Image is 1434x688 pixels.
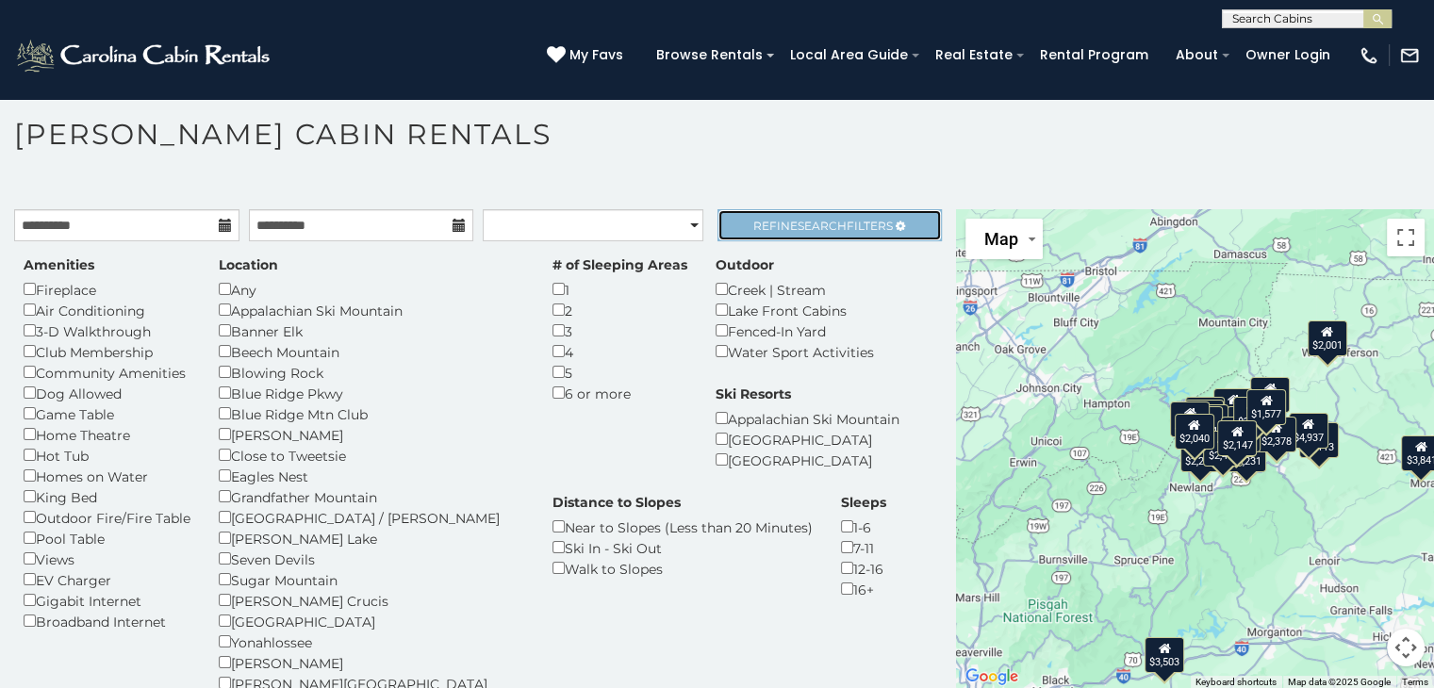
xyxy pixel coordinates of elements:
[219,362,524,383] div: Blowing Rock
[1170,401,1210,437] div: $2,676
[219,486,524,507] div: Grandfather Mountain
[717,209,943,241] a: RefineSearchFilters
[219,341,524,362] div: Beech Mountain
[219,424,524,445] div: [PERSON_NAME]
[716,320,874,341] div: Fenced-In Yard
[841,558,886,579] div: 12-16
[24,320,190,341] div: 3-D Walkthrough
[965,219,1043,259] button: Change map style
[24,362,190,383] div: Community Amenities
[1307,319,1346,355] div: $2,001
[1030,41,1158,70] a: Rental Program
[1220,417,1260,452] div: $2,333
[552,537,813,558] div: Ski In - Ski Out
[753,219,893,233] span: Refine Filters
[24,486,190,507] div: King Bed
[1359,45,1379,66] img: phone-regular-white.png
[219,320,524,341] div: Banner Elk
[552,362,687,383] div: 5
[798,219,847,233] span: Search
[24,466,190,486] div: Homes on Water
[1288,413,1327,449] div: $4,937
[1245,389,1285,425] div: $1,577
[24,255,94,274] label: Amenities
[1299,421,1339,457] div: $2,113
[647,41,772,70] a: Browse Rentals
[716,341,874,362] div: Water Sport Activities
[219,652,524,673] div: [PERSON_NAME]
[552,300,687,320] div: 2
[24,611,190,631] div: Broadband Internet
[1144,636,1183,672] div: $3,503
[219,611,524,631] div: [GEOGRAPHIC_DATA]
[14,37,275,74] img: White-1-2.png
[24,549,190,569] div: Views
[1399,45,1420,66] img: mail-regular-white.png
[926,41,1022,70] a: Real Estate
[1166,41,1228,70] a: About
[1180,436,1220,472] div: $2,220
[1226,435,1265,471] div: $2,231
[716,429,899,450] div: [GEOGRAPHIC_DATA]
[219,445,524,466] div: Close to Tweetsie
[1402,677,1428,687] a: Terms
[1174,413,1213,449] div: $2,040
[1288,677,1391,687] span: Map data ©2025 Google
[24,403,190,424] div: Game Table
[547,45,628,66] a: My Favs
[219,507,524,528] div: [GEOGRAPHIC_DATA] / [PERSON_NAME]
[1387,629,1425,666] button: Map camera controls
[841,537,886,558] div: 7-11
[219,383,524,403] div: Blue Ridge Pkwy
[569,45,623,65] span: My Favs
[552,383,687,403] div: 6 or more
[219,569,524,590] div: Sugar Mountain
[716,450,899,470] div: [GEOGRAPHIC_DATA]
[219,466,524,486] div: Eagles Nest
[552,320,687,341] div: 3
[219,590,524,611] div: [PERSON_NAME] Crucis
[1249,376,1289,412] div: $2,959
[716,300,874,320] div: Lake Front Cabins
[1183,399,1223,434] div: $1,972
[219,279,524,300] div: Any
[552,279,687,300] div: 1
[24,507,190,528] div: Outdoor Fire/Fire Table
[841,579,886,599] div: 16+
[24,528,190,549] div: Pool Table
[1387,219,1425,256] button: Toggle fullscreen view
[24,383,190,403] div: Dog Allowed
[552,341,687,362] div: 4
[1236,41,1340,70] a: Owner Login
[552,493,681,512] label: Distance to Slopes
[219,255,278,274] label: Location
[219,549,524,569] div: Seven Devils
[716,255,774,274] label: Outdoor
[24,300,190,320] div: Air Conditioning
[781,41,917,70] a: Local Area Guide
[219,631,524,652] div: Yonahlossee
[716,385,791,403] label: Ski Resorts
[716,408,899,429] div: Appalachian Ski Mountain
[1232,396,1272,432] div: $3,173
[24,445,190,466] div: Hot Tub
[24,279,190,300] div: Fireplace
[24,341,190,362] div: Club Membership
[552,558,813,579] div: Walk to Slopes
[219,403,524,424] div: Blue Ridge Mtn Club
[841,493,886,512] label: Sleeps
[716,279,874,300] div: Creek | Stream
[1256,416,1295,451] div: $2,378
[24,424,190,445] div: Home Theatre
[24,569,190,590] div: EV Charger
[1184,397,1224,433] div: $2,406
[219,300,524,320] div: Appalachian Ski Mountain
[219,528,524,549] div: [PERSON_NAME] Lake
[1203,430,1243,466] div: $2,451
[1213,387,1253,423] div: $2,502
[984,229,1018,249] span: Map
[1217,419,1257,455] div: $2,147
[552,255,687,274] label: # of Sleeping Areas
[24,590,190,611] div: Gigabit Internet
[552,516,813,537] div: Near to Slopes (Less than 20 Minutes)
